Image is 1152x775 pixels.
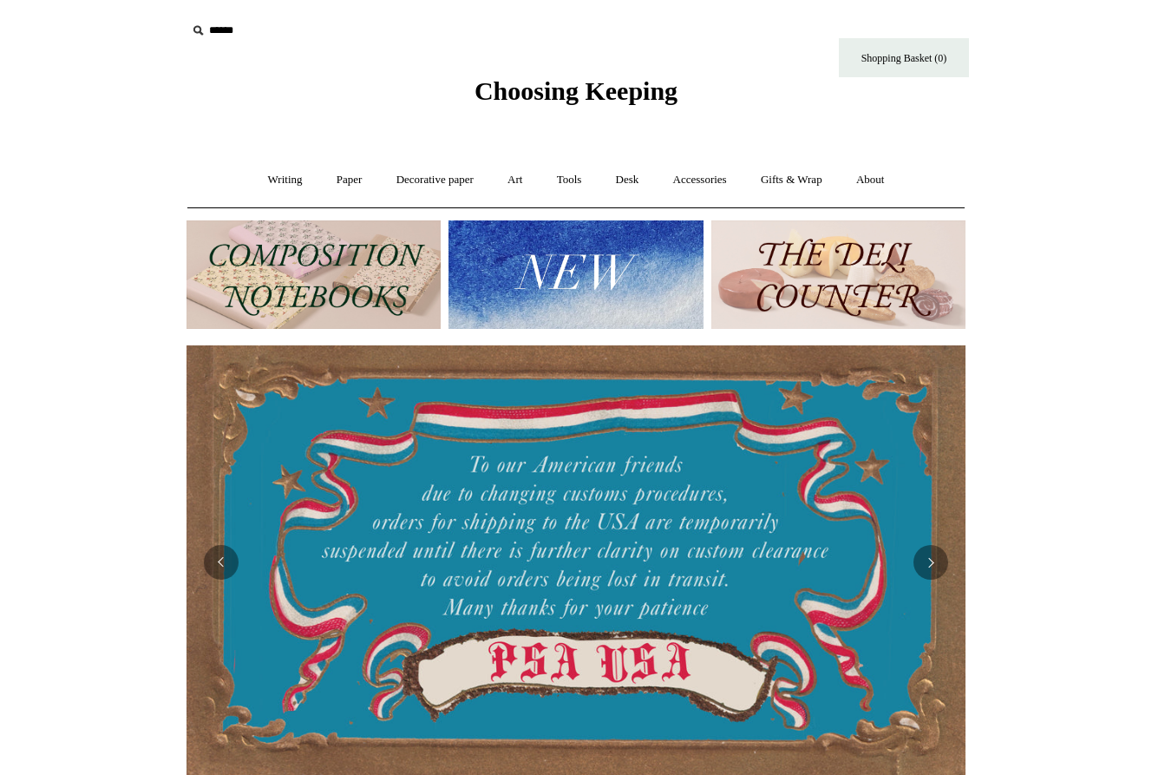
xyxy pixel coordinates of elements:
a: Tools [541,157,598,203]
a: Choosing Keeping [475,90,677,102]
a: Desk [600,157,655,203]
a: Shopping Basket (0) [839,38,969,77]
button: Next [913,545,948,580]
button: Previous [204,545,239,580]
img: The Deli Counter [711,220,965,329]
a: Decorative paper [381,157,489,203]
a: Art [492,157,538,203]
img: 202302 Composition ledgers.jpg__PID:69722ee6-fa44-49dd-a067-31375e5d54ec [187,220,441,329]
img: New.jpg__PID:f73bdf93-380a-4a35-bcfe-7823039498e1 [448,220,703,329]
a: Paper [321,157,378,203]
a: About [841,157,900,203]
a: Accessories [658,157,743,203]
a: Gifts & Wrap [745,157,838,203]
span: Choosing Keeping [475,76,677,105]
a: Writing [252,157,318,203]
